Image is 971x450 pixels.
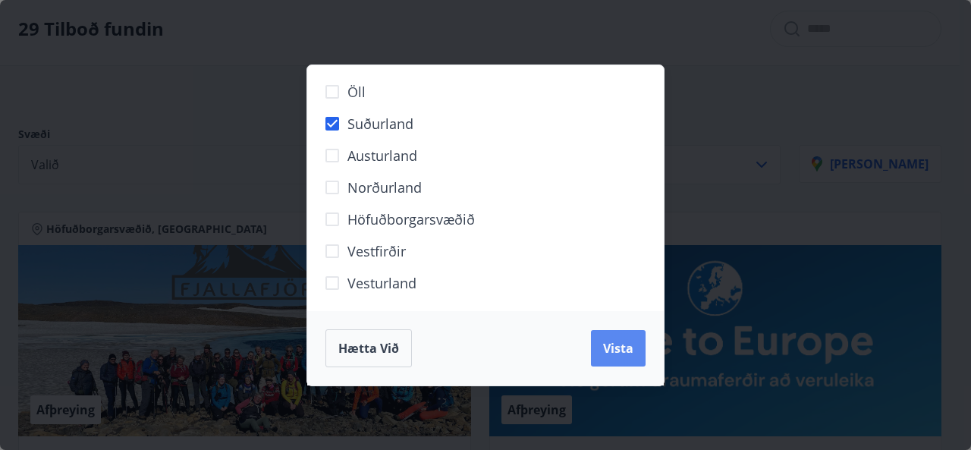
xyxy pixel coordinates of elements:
[338,340,399,357] span: Hætta við
[347,178,422,197] span: Norðurland
[603,340,633,357] span: Vista
[347,273,416,293] span: Vesturland
[347,209,475,229] span: Höfuðborgarsvæðið
[591,330,646,367] button: Vista
[347,241,406,261] span: Vestfirðir
[347,146,417,165] span: Austurland
[325,329,412,367] button: Hætta við
[347,82,366,102] span: Öll
[347,114,413,134] span: Suðurland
